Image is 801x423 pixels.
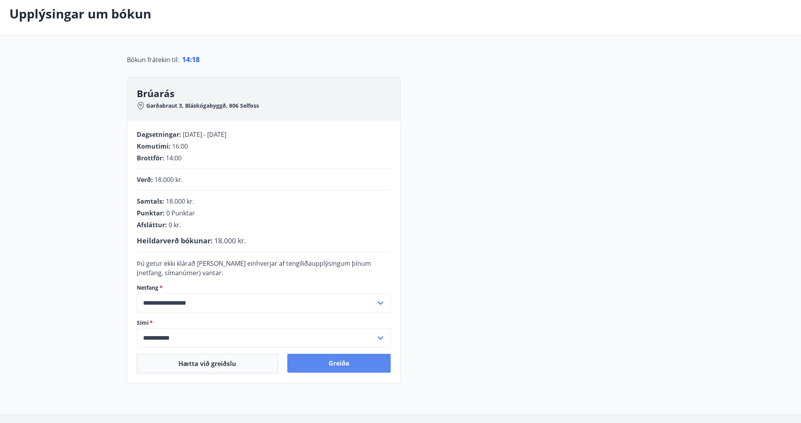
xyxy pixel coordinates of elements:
[182,55,192,64] span: 14 :
[137,354,278,373] button: Hætta við greiðslu
[137,87,400,100] h3: Brúarás
[137,236,213,245] span: Heildarverð bókunar :
[137,175,153,184] span: Verð :
[169,221,181,229] span: 0 kr.
[154,175,183,184] span: 18.000 kr.
[137,154,164,162] span: Brottför :
[172,142,188,151] span: 16:00
[287,354,391,373] button: Greiða
[183,130,226,139] span: [DATE] - [DATE]
[137,130,181,139] span: Dagsetningar :
[137,259,371,277] span: Þú getur ekki klárað [PERSON_NAME] einhverjar af tengiliðaupplýsingum þínum (netfang, símanúmer) ...
[127,55,179,64] span: Bókun frátekin til :
[214,236,246,245] span: 18.000 kr.
[9,5,151,22] p: Upplýsingar um bókun
[146,102,259,110] span: Garðabraut 3, Bláskógabyggð, 806 Selfoss
[137,221,167,229] span: Afsláttur :
[137,142,171,151] span: Komutími :
[137,197,164,206] span: Samtals :
[166,197,194,206] span: 18.000 kr.
[137,209,165,217] span: Punktar :
[166,209,195,217] span: 0 Punktar
[137,319,391,327] label: Sími
[166,154,182,162] span: 14:00
[137,284,391,292] label: Netfang
[192,55,200,64] span: 18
